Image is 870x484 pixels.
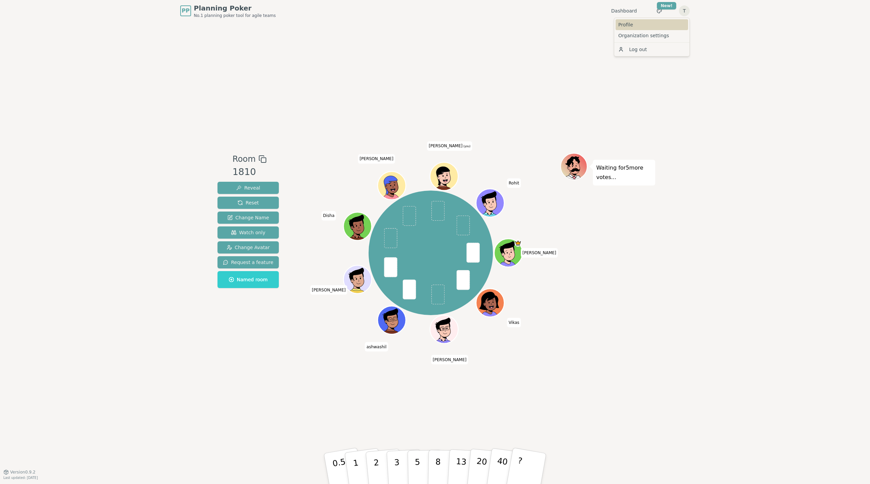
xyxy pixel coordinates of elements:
[629,46,647,53] span: Log out
[616,30,688,41] a: Organization settings
[616,19,688,30] a: Profile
